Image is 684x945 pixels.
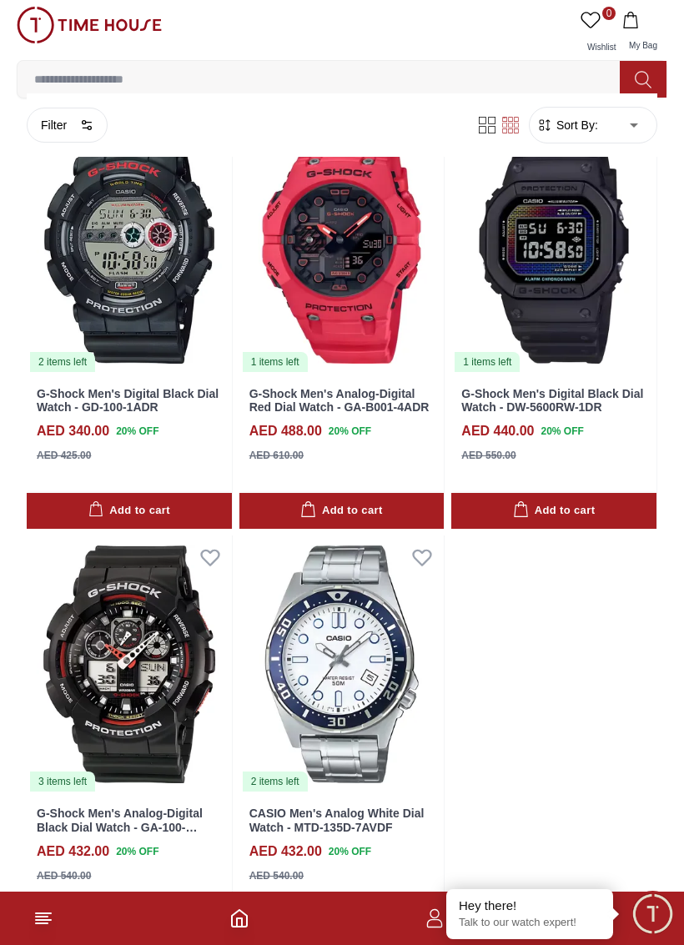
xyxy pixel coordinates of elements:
span: 20 % OFF [329,424,371,439]
a: G-Shock Men's Analog-Digital Black Dial Watch - GA-100-1A4DR [37,807,203,848]
button: Add to cart [239,493,445,529]
div: AED 425.00 [37,448,91,463]
span: Sort By: [553,117,598,133]
span: 0 [602,7,616,20]
div: Hey there! [459,897,601,914]
button: My Bag [619,7,667,60]
h4: AED 488.00 [249,421,322,441]
a: G-Shock Men's Digital Black Dial Watch - DW-5600RW-1DR [461,387,643,415]
a: G-Shock Men's Digital Black Dial Watch - GD-100-1ADR [37,387,219,415]
a: CASIO Men's Analog White Dial Watch - MTD-135D-7AVDF [249,807,425,834]
button: Add to cart [451,493,656,529]
a: 0Wishlist [577,7,619,60]
div: AED 610.00 [249,448,304,463]
h4: AED 440.00 [461,421,534,441]
div: 1 items left [455,352,520,372]
a: G-Shock Men's Digital Black Dial Watch - GD-100-1ADR2 items left [27,115,232,373]
img: ... [17,7,162,43]
h4: AED 432.00 [249,842,322,862]
button: Add to cart [27,493,232,529]
a: G-Shock Men's Digital Black Dial Watch - DW-5600RW-1DR1 items left [451,115,656,373]
div: 3 items left [30,772,95,792]
span: My Bag [622,41,664,50]
div: Add to cart [88,501,170,520]
span: Wishlist [581,43,622,52]
div: 2 items left [30,352,95,372]
div: Add to cart [513,501,595,520]
a: CASIO Men's Analog White Dial Watch - MTD-135D-7AVDF2 items left [239,535,445,793]
span: 20 % OFF [116,844,158,859]
div: 1 items left [243,352,308,372]
span: 20 % OFF [116,424,158,439]
h4: AED 340.00 [37,421,109,441]
p: Talk to our watch expert! [459,916,601,930]
h4: AED 432.00 [37,842,109,862]
button: Sort By: [536,117,598,133]
img: G-Shock Men's Digital Black Dial Watch - DW-5600RW-1DR [451,115,656,373]
div: Add to cart [300,501,382,520]
a: G-Shock Men's Analog-Digital Black Dial Watch - GA-100-1A4DR3 items left [27,535,232,793]
button: Filter [27,108,108,143]
span: 20 % OFF [329,844,371,859]
div: Chat Widget [630,891,676,937]
div: 2 items left [243,772,308,792]
img: G-Shock Men's Analog-Digital Black Dial Watch - GA-100-1A4DR [27,535,232,793]
img: CASIO Men's Analog White Dial Watch - MTD-135D-7AVDF [239,535,445,793]
div: AED 540.00 [37,868,91,883]
div: AED 540.00 [249,868,304,883]
img: G-Shock Men's Analog-Digital Red Dial Watch - GA-B001-4ADR [239,115,445,373]
div: AED 550.00 [461,448,516,463]
img: G-Shock Men's Digital Black Dial Watch - GD-100-1ADR [27,115,232,373]
span: 20 % OFF [541,424,584,439]
a: G-Shock Men's Analog-Digital Red Dial Watch - GA-B001-4ADR1 items left [239,115,445,373]
a: Home [229,908,249,928]
a: G-Shock Men's Analog-Digital Red Dial Watch - GA-B001-4ADR [249,387,430,415]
